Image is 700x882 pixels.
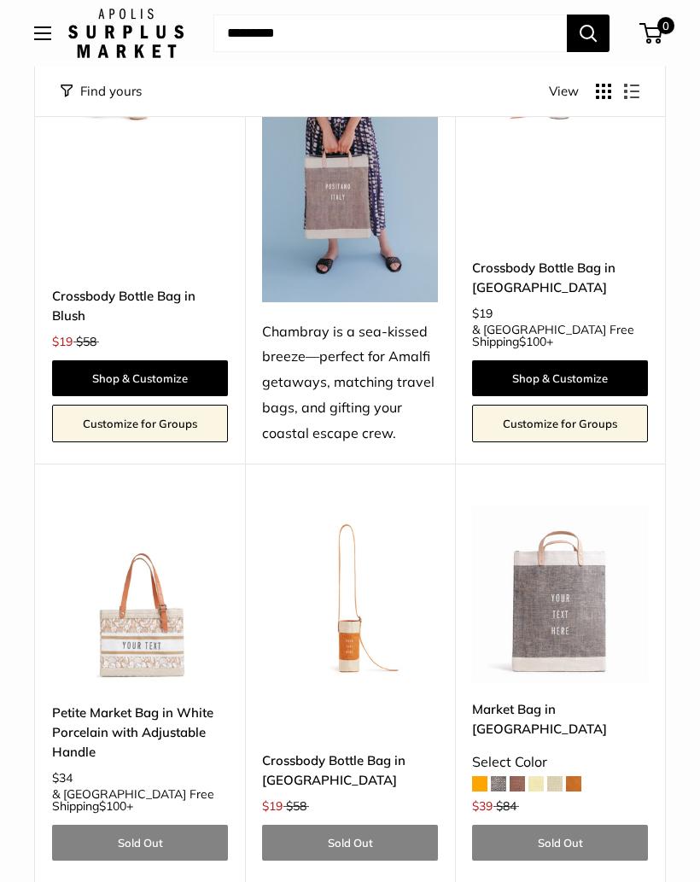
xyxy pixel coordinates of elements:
span: $19 [52,334,73,349]
button: Search [567,15,610,52]
button: Filter collection [61,79,142,103]
a: Market Bag in [GEOGRAPHIC_DATA] [472,699,648,739]
a: Petite Market Bag in White Porcelain with Adjustable Handle [52,703,228,762]
a: Shop & Customize [472,360,648,396]
span: $19 [262,798,283,814]
button: Display products as grid [596,84,611,99]
span: $100 [519,334,546,349]
span: $58 [286,798,306,814]
span: & [GEOGRAPHIC_DATA] Free Shipping + [472,324,648,348]
img: Apolis: Surplus Market [68,9,184,58]
span: $19 [472,306,493,321]
a: Crossbody Bottle Bag in [GEOGRAPHIC_DATA] [262,751,438,791]
button: Display products as list [624,84,639,99]
div: Chambray is a sea-kissed breeze—perfect for Amalfi getaways, matching travel bags, and gifting yo... [262,319,438,447]
button: Open menu [34,26,51,40]
img: Crossbody Bottle Bag in Cognac [262,506,438,682]
span: $100 [99,798,126,814]
img: description_Make it yours with personalized text [472,506,648,682]
span: $39 [472,798,493,814]
a: Customize for Groups [472,405,648,442]
a: Crossbody Bottle Bag in CognacCrossbody Bottle Bag in Cognac [262,506,438,682]
a: description_Make it yours with custom printed text.description_Transform your everyday errands in... [52,506,228,682]
span: $58 [76,334,96,349]
a: Crossbody Bottle Bag in Blush [52,286,228,326]
a: description_Make it yours with personalized textdescription_Our first every Chambray Jute bag... [472,506,648,682]
input: Search... [213,15,567,52]
img: description_Make it yours with custom printed text. [52,506,228,682]
span: $34 [52,770,73,786]
a: 0 [641,23,662,44]
span: & [GEOGRAPHIC_DATA] Free Shipping + [52,788,228,812]
a: Crossbody Bottle Bag in [GEOGRAPHIC_DATA] [472,258,648,298]
span: 0 [657,17,674,34]
a: Customize for Groups [52,405,228,442]
span: View [549,79,579,103]
a: Shop & Customize [52,360,228,396]
a: Sold Out [52,825,228,861]
span: $84 [496,798,516,814]
a: Sold Out [472,825,648,861]
a: Sold Out [262,825,438,861]
div: Select Color [472,750,648,775]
